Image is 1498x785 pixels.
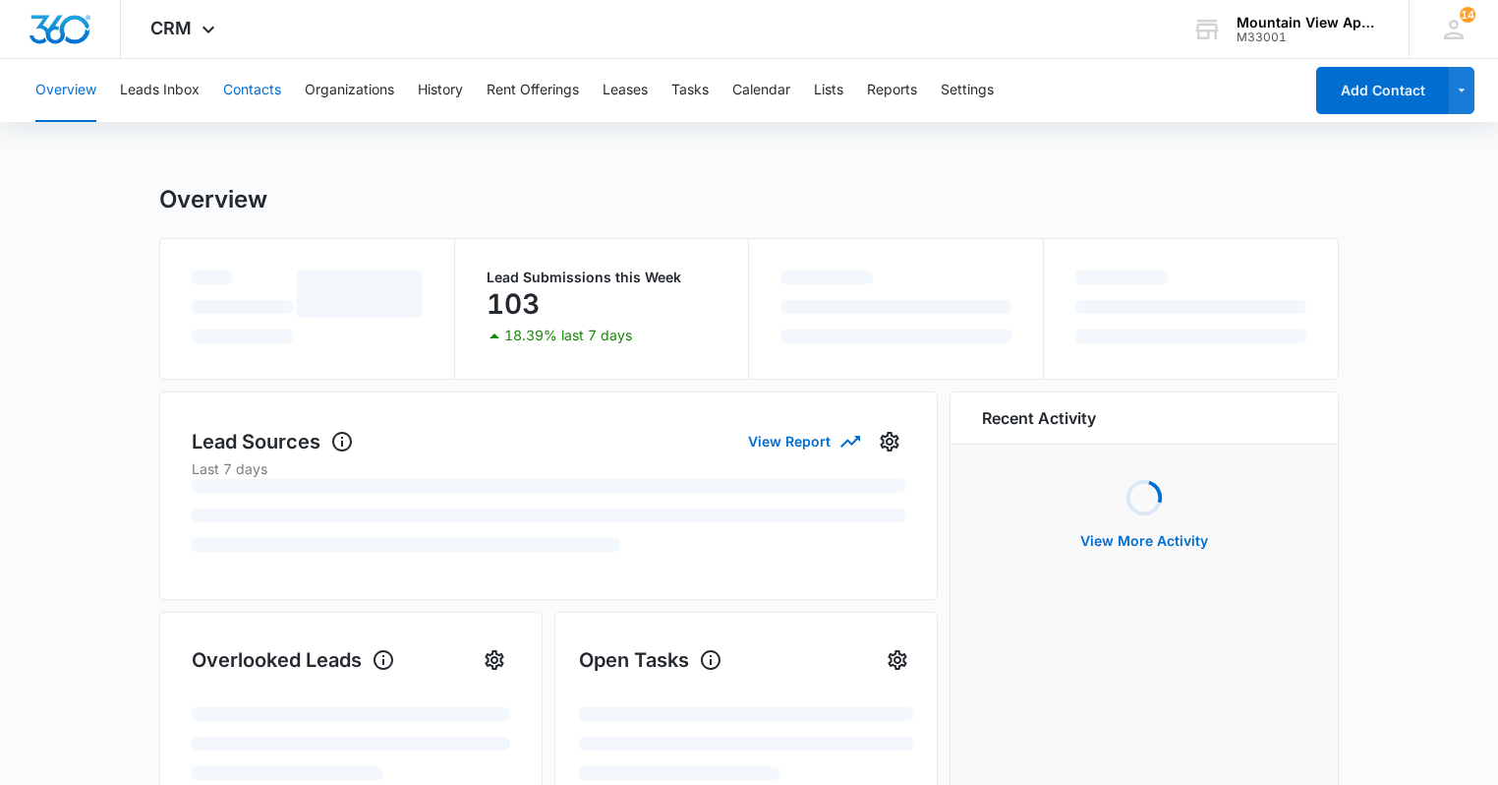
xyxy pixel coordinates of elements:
[579,645,722,675] h1: Open Tasks
[479,644,510,676] button: Settings
[1460,7,1475,23] div: notifications count
[814,59,843,122] button: Lists
[418,59,463,122] button: History
[487,271,718,284] p: Lead Submissions this Week
[882,644,913,676] button: Settings
[874,426,905,457] button: Settings
[192,427,354,456] h1: Lead Sources
[35,59,96,122] button: Overview
[150,18,192,38] span: CRM
[1237,15,1380,30] div: account name
[982,406,1096,430] h6: Recent Activity
[487,59,579,122] button: Rent Offerings
[748,424,858,458] button: View Report
[1061,517,1228,565] button: View More Activity
[487,288,540,320] p: 103
[223,59,281,122] button: Contacts
[192,645,395,675] h1: Overlooked Leads
[504,329,632,342] p: 18.39% last 7 days
[941,59,994,122] button: Settings
[671,59,709,122] button: Tasks
[1237,30,1380,44] div: account id
[305,59,394,122] button: Organizations
[603,59,648,122] button: Leases
[732,59,790,122] button: Calendar
[1316,67,1449,114] button: Add Contact
[159,185,267,214] h1: Overview
[1460,7,1475,23] span: 14
[867,59,917,122] button: Reports
[120,59,200,122] button: Leads Inbox
[192,458,905,479] p: Last 7 days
